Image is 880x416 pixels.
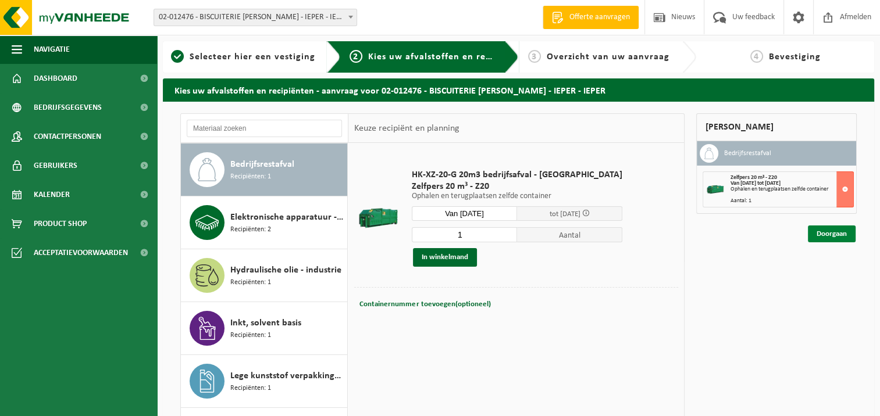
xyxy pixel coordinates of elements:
span: Overzicht van uw aanvraag [547,52,669,62]
span: Zelfpers 20 m³ - Z20 [731,174,777,181]
span: 1 [171,50,184,63]
span: 02-012476 - BISCUITERIE JULES DESTROOPER - IEPER - IEPER [154,9,357,26]
span: Recipiënten: 1 [230,277,271,288]
button: Inkt, solvent basis Recipiënten: 1 [181,302,348,355]
span: Recipiënten: 2 [230,224,271,235]
span: Bedrijfsrestafval [230,157,294,171]
span: Recipiënten: 1 [230,330,271,341]
span: Gebruikers [34,151,77,180]
span: HK-XZ-20-G 20m3 bedrijfsafval - [GEOGRAPHIC_DATA] [412,169,622,181]
div: Keuze recipiënt en planning [348,114,465,143]
button: Hydraulische olie - industrie Recipiënten: 1 [181,249,348,302]
span: Aantal [517,227,622,242]
span: 4 [750,50,763,63]
span: Bevestiging [769,52,821,62]
span: Navigatie [34,35,70,64]
span: Offerte aanvragen [567,12,633,23]
button: In winkelmand [413,248,477,267]
div: Ophalen en terugplaatsen zelfde container [731,187,853,192]
a: Doorgaan [808,225,856,242]
span: Elektronische apparatuur - overige (OVE) [230,210,344,224]
h2: Kies uw afvalstoffen en recipiënten - aanvraag voor 02-012476 - BISCUITERIE [PERSON_NAME] - IEPER... [163,78,874,101]
div: [PERSON_NAME] [696,113,857,141]
span: 3 [528,50,541,63]
button: Lege kunststof verpakkingen van gevaarlijke stoffen Recipiënten: 1 [181,355,348,408]
input: Selecteer datum [412,206,517,221]
button: Elektronische apparatuur - overige (OVE) Recipiënten: 2 [181,196,348,249]
span: Acceptatievoorwaarden [34,238,128,267]
span: 02-012476 - BISCUITERIE JULES DESTROOPER - IEPER - IEPER [154,9,357,26]
span: Dashboard [34,64,77,93]
span: Kies uw afvalstoffen en recipiënten [368,52,528,62]
strong: Van [DATE] tot [DATE] [731,180,781,187]
span: Recipiënten: 1 [230,171,271,182]
a: Offerte aanvragen [543,6,639,29]
a: 1Selecteer hier een vestiging [169,50,318,64]
span: 2 [350,50,362,63]
p: Ophalen en terugplaatsen zelfde container [412,192,622,200]
span: tot [DATE] [549,210,580,218]
span: Zelfpers 20 m³ - Z20 [412,181,622,192]
span: Inkt, solvent basis [230,316,301,330]
span: Bedrijfsgegevens [34,93,102,122]
span: Product Shop [34,209,87,238]
span: Containernummer toevoegen(optioneel) [359,300,490,308]
span: Kalender [34,180,70,209]
span: Hydraulische olie - industrie [230,263,341,277]
span: Contactpersonen [34,122,101,151]
input: Materiaal zoeken [187,120,342,137]
span: Lege kunststof verpakkingen van gevaarlijke stoffen [230,369,344,383]
div: Aantal: 1 [731,198,853,204]
button: Bedrijfsrestafval Recipiënten: 1 [181,144,348,196]
span: Selecteer hier een vestiging [190,52,315,62]
span: Recipiënten: 1 [230,383,271,394]
h3: Bedrijfsrestafval [724,144,771,163]
button: Containernummer toevoegen(optioneel) [358,296,491,313]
